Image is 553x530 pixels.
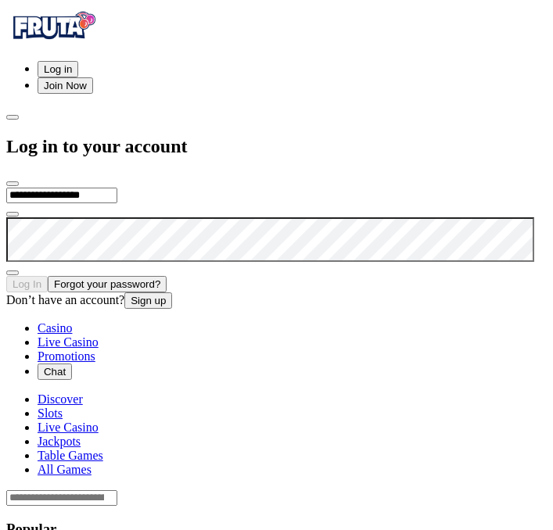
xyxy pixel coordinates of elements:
span: Live Casino [38,335,99,349]
a: Table Games [38,449,103,462]
h2: Log in to your account [6,136,547,157]
img: Fruta [6,6,100,45]
a: Discover [38,392,83,406]
a: All Games [38,463,92,476]
a: diamond iconCasino [38,321,72,335]
button: Log In [6,276,48,292]
span: Log in [44,63,72,75]
button: chevron-left icon [6,115,19,120]
button: eye icon [6,270,19,275]
button: close [6,181,19,186]
a: Live Casino [38,421,99,434]
a: poker-chip iconLive Casino [38,335,99,349]
button: Forgot your password? [48,276,167,292]
a: Jackpots [38,435,81,448]
a: Fruta [6,34,100,48]
button: Log in [38,61,78,77]
button: Join Now [38,77,93,94]
button: eye icon [6,212,19,217]
span: Join Now [44,80,87,91]
input: Search [6,490,117,506]
div: Don’t have an account? [6,292,547,309]
span: Log In [13,278,41,290]
span: Casino [38,321,72,335]
a: Slots [38,406,63,420]
button: headphones iconChat [38,363,72,380]
button: Sign up [124,292,172,309]
a: gift-inverted iconPromotions [38,349,95,363]
nav: Lobby [6,392,547,477]
header: Lobby [6,392,547,506]
span: Chat [44,366,66,378]
span: Promotions [38,349,95,363]
span: Sign up [131,295,166,306]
